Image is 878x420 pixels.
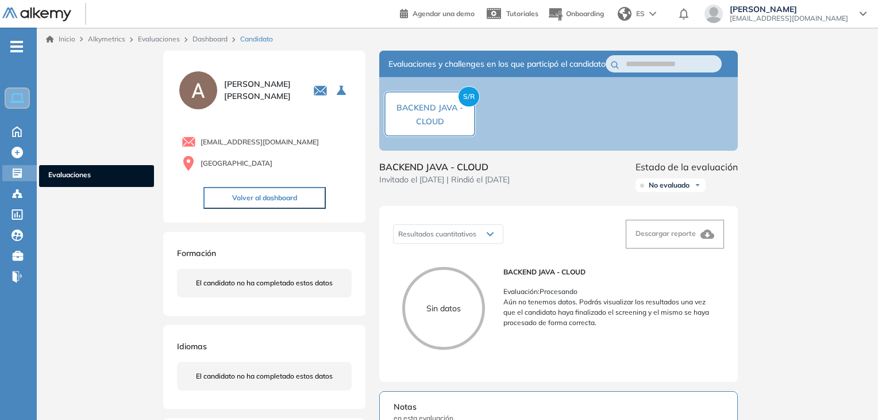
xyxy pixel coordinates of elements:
span: No evaluado [649,181,690,190]
span: BACKEND JAVA - CLOUD [379,160,510,174]
img: PROFILE_MENU_LOGO_USER [177,69,219,112]
span: Tutoriales [506,9,538,18]
button: Onboarding [548,2,604,26]
span: Estado de la evaluación [636,160,738,174]
a: Agendar una demo [400,6,475,20]
p: Evaluación : Procesando [503,287,715,297]
span: [GEOGRAPHIC_DATA] [201,158,272,169]
button: Volver al dashboard [203,187,326,209]
span: [EMAIL_ADDRESS][DOMAIN_NAME] [730,14,848,23]
i: - [10,45,23,48]
p: Sin datos [405,303,482,315]
button: Descargar reporte [626,220,724,249]
span: Formación [177,248,216,258]
span: El candidato no ha completado estos datos [196,371,333,381]
span: Candidato [240,34,273,44]
img: world [618,7,631,21]
span: Agendar una demo [413,9,475,18]
span: Alkymetrics [88,35,125,43]
span: Invitado el [DATE] | Rindió el [DATE] [379,174,510,186]
span: BACKEND JAVA - CLOUD [396,102,463,127]
span: Resultados cuantitativos [398,230,476,238]
span: Descargar reporte [636,229,696,238]
a: Evaluaciones [138,35,180,43]
img: Logo [2,7,71,22]
span: [EMAIL_ADDRESS][DOMAIN_NAME] [201,137,319,147]
p: Aún no tenemos datos. Podrás visualizar los resultados una vez que el candidato haya finalizado e... [503,297,715,328]
span: ES [636,9,645,19]
span: Onboarding [566,9,604,18]
span: Idiomas [177,341,207,352]
img: arrow [649,12,656,16]
a: Inicio [46,34,75,44]
a: Dashboard [192,35,228,43]
span: BACKEND JAVA - CLOUD [503,267,715,277]
span: Evaluaciones [48,170,145,182]
span: El candidato no ha completado estos datos [196,278,333,288]
img: Ícono de flecha [694,182,701,189]
span: S/R [458,86,480,107]
span: Notas [394,401,723,413]
span: Evaluaciones y challenges en los que participó el candidato [388,58,606,70]
span: [PERSON_NAME] [PERSON_NAME] [224,78,299,102]
span: [PERSON_NAME] [730,5,848,14]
